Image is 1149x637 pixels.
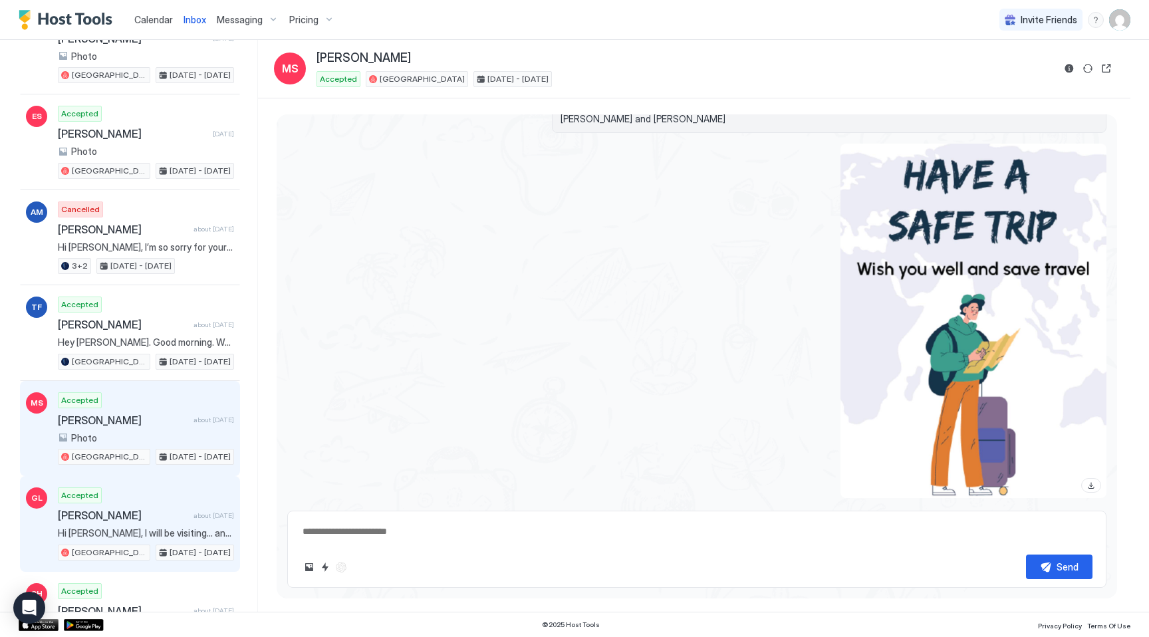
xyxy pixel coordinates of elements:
[170,451,231,463] span: [DATE] - [DATE]
[1061,61,1077,76] button: Reservation information
[61,585,98,597] span: Accepted
[72,165,147,177] span: [GEOGRAPHIC_DATA]
[1109,9,1130,31] div: User profile
[289,14,319,26] span: Pricing
[61,299,98,311] span: Accepted
[487,73,549,85] span: [DATE] - [DATE]
[72,356,147,368] span: [GEOGRAPHIC_DATA]
[72,260,88,272] span: 3+2
[110,260,172,272] span: [DATE] - [DATE]
[19,10,118,30] a: Host Tools Logo
[71,432,97,444] span: Photo
[840,144,1106,498] div: View image
[1026,555,1092,579] button: Send
[71,51,97,63] span: Photo
[184,13,206,27] a: Inbox
[58,336,234,348] span: Hey [PERSON_NAME]. Good morning. We just left the property. Thanks again for opening your home up...
[1087,622,1130,630] span: Terms Of Use
[31,588,43,600] span: CH
[170,356,231,368] span: [DATE] - [DATE]
[64,619,104,631] a: Google Play Store
[213,130,234,138] span: [DATE]
[19,619,59,631] a: App Store
[13,592,45,624] div: Open Intercom Messenger
[170,165,231,177] span: [DATE] - [DATE]
[320,73,357,85] span: Accepted
[61,108,98,120] span: Accepted
[542,620,600,629] span: © 2025 Host Tools
[31,397,43,409] span: MS
[193,320,234,329] span: about [DATE]
[170,547,231,559] span: [DATE] - [DATE]
[282,61,299,76] span: MS
[58,604,188,618] span: [PERSON_NAME]
[380,73,465,85] span: [GEOGRAPHIC_DATA]
[58,527,234,539] span: Hi [PERSON_NAME], I will be visiting... and I confirm I have read the house rules. Thanks.
[61,394,98,406] span: Accepted
[193,416,234,424] span: about [DATE]
[58,241,234,253] span: Hi [PERSON_NAME], I’m so sorry for your inconvenience. I was out of the reception area and could ...
[31,206,43,218] span: AM
[72,69,147,81] span: [GEOGRAPHIC_DATA]
[72,547,147,559] span: [GEOGRAPHIC_DATA]
[184,14,206,25] span: Inbox
[58,509,188,522] span: [PERSON_NAME]
[1038,618,1082,632] a: Privacy Policy
[72,451,147,463] span: [GEOGRAPHIC_DATA]
[217,14,263,26] span: Messaging
[134,13,173,27] a: Calendar
[58,127,207,140] span: [PERSON_NAME]
[1088,12,1104,28] div: menu
[317,51,411,66] span: [PERSON_NAME]
[58,318,188,331] span: [PERSON_NAME]
[1081,478,1101,493] a: Download
[71,146,97,158] span: Photo
[1057,560,1079,574] div: Send
[193,511,234,520] span: about [DATE]
[193,606,234,615] span: about [DATE]
[1038,622,1082,630] span: Privacy Policy
[31,492,43,504] span: GL
[1087,618,1130,632] a: Terms Of Use
[1098,61,1114,76] button: Open reservation
[170,69,231,81] span: [DATE] - [DATE]
[58,414,188,427] span: [PERSON_NAME]
[31,301,42,313] span: TF
[1080,61,1096,76] button: Sync reservation
[317,559,333,575] button: Quick reply
[301,559,317,575] button: Upload image
[61,489,98,501] span: Accepted
[61,203,100,215] span: Cancelled
[32,110,42,122] span: ES
[1021,14,1077,26] span: Invite Friends
[134,14,173,25] span: Calendar
[58,223,188,236] span: [PERSON_NAME]
[193,225,234,233] span: about [DATE]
